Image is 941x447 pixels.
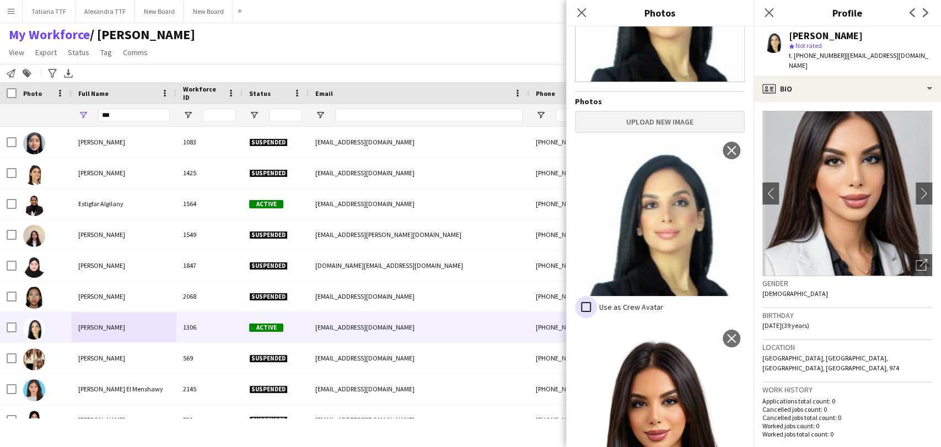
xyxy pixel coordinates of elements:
img: Amal Farah [23,163,45,185]
div: [PHONE_NUMBER] [529,219,670,250]
button: Open Filter Menu [78,110,88,120]
h3: Work history [762,385,932,395]
div: [PERSON_NAME] [789,31,863,41]
span: Status [68,47,89,57]
div: 2145 [176,374,243,404]
img: Farheen Mapari [23,348,45,370]
span: Not rated [795,41,822,50]
a: View [4,45,29,60]
div: [PHONE_NUMBER] [529,127,670,157]
span: TATIANA [90,26,195,43]
span: Export [35,47,57,57]
h3: Birthday [762,310,932,320]
span: Suspended [249,169,288,177]
div: [EMAIL_ADDRESS][DOMAIN_NAME] [309,127,529,157]
input: Workforce ID Filter Input [203,109,236,122]
div: 1549 [176,219,243,250]
span: [DATE] (39 years) [762,321,809,330]
div: [EMAIL_ADDRESS][DOMAIN_NAME] [309,281,529,311]
div: [PHONE_NUMBER] [529,250,670,281]
div: [EMAIL_ADDRESS][DOMAIN_NAME] [309,189,529,219]
div: [EMAIL_ADDRESS][DOMAIN_NAME] [309,312,529,342]
p: Worked jobs total count: 0 [762,430,932,438]
img: Farzana Rahman [23,410,45,432]
span: Active [249,324,283,332]
button: Open Filter Menu [249,110,259,120]
button: New Board [184,1,233,22]
div: 569 [176,343,243,373]
div: [PHONE_NUMBER] [529,343,670,373]
button: Upload new image [575,111,745,133]
input: Email Filter Input [335,109,523,122]
span: [PERSON_NAME] [78,416,125,424]
button: Open Filter Menu [183,110,193,120]
img: Fardous Alshamy [23,317,45,340]
div: 1564 [176,189,243,219]
span: Suspended [249,385,288,394]
button: New Board [135,1,184,22]
span: Email [315,89,333,98]
div: 2068 [176,281,243,311]
span: [PERSON_NAME] [78,230,125,239]
span: Suspended [249,416,288,424]
a: My Workforce [9,26,90,43]
input: Status Filter Input [269,109,302,122]
span: Suspended [249,262,288,270]
span: Suspended [249,231,288,239]
img: Crew avatar or photo [762,111,932,276]
p: Cancelled jobs count: 0 [762,405,932,413]
div: 1425 [176,158,243,188]
span: [PERSON_NAME] [78,138,125,146]
h3: Gender [762,278,932,288]
img: Farida El Menshawy [23,379,45,401]
span: [PERSON_NAME] [78,292,125,300]
span: Photo [23,89,42,98]
input: Phone Filter Input [556,109,664,122]
img: Farah Kamila [23,287,45,309]
div: [PHONE_NUMBER] [529,189,670,219]
h3: Photos [566,6,754,20]
p: Worked jobs count: 0 [762,422,932,430]
button: Open Filter Menu [315,110,325,120]
div: [PHONE_NUMBER] [529,405,670,435]
div: [EMAIL_ADDRESS][DOMAIN_NAME] [309,343,529,373]
a: Tag [96,45,116,60]
img: Farah Alfawal [23,256,45,278]
app-action-btn: Notify workforce [4,67,18,80]
img: Crew photo 1135734 [575,137,745,296]
span: [PERSON_NAME] [78,169,125,177]
div: [EMAIL_ADDRESS][DOMAIN_NAME] [309,374,529,404]
div: [PHONE_NUMBER] [529,281,670,311]
button: Tatiana TTF [23,1,76,22]
span: Phone [536,89,555,98]
app-action-btn: Advanced filters [46,67,59,80]
div: [EMAIL_ADDRESS][DOMAIN_NAME] [309,158,529,188]
span: Comms [123,47,148,57]
app-action-btn: Add to tag [20,67,34,80]
span: [GEOGRAPHIC_DATA], [GEOGRAPHIC_DATA], [GEOGRAPHIC_DATA], [GEOGRAPHIC_DATA], 974 [762,354,899,372]
span: t. [PHONE_NUMBER] [789,51,846,60]
span: Active [249,200,283,208]
button: Open Filter Menu [536,110,546,120]
h4: Photos [575,96,745,106]
label: Use as Crew Avatar [597,302,663,312]
div: [PHONE_NUMBER] [529,374,670,404]
div: [DOMAIN_NAME][EMAIL_ADDRESS][DOMAIN_NAME] [309,250,529,281]
img: Farah Ahmed [23,225,45,247]
span: Tag [100,47,112,57]
span: Workforce ID [183,85,223,101]
a: Comms [119,45,152,60]
span: [DEMOGRAPHIC_DATA] [762,289,828,298]
div: [EMAIL_ADDRESS][PERSON_NAME][DOMAIN_NAME] [309,219,529,250]
div: 731 [176,405,243,435]
span: [PERSON_NAME] [78,261,125,270]
div: 1083 [176,127,243,157]
span: View [9,47,24,57]
p: Cancelled jobs total count: 0 [762,413,932,422]
span: [PERSON_NAME] [78,354,125,362]
span: Suspended [249,293,288,301]
span: [PERSON_NAME] El Menshawy [78,385,163,393]
div: Bio [754,76,941,102]
app-action-btn: Export XLSX [62,67,75,80]
p: Applications total count: 0 [762,397,932,405]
